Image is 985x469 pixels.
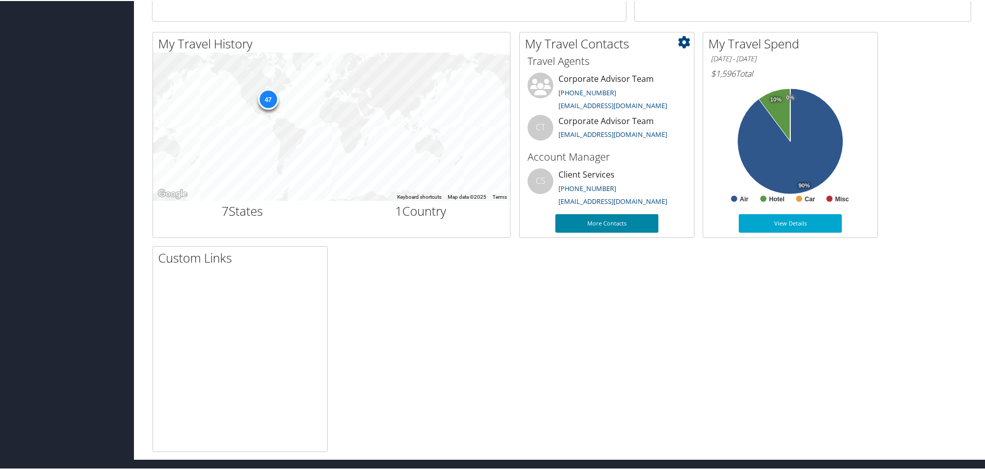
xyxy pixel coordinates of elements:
h2: My Travel History [158,34,510,51]
text: Car [805,195,815,202]
a: View Details [739,213,842,232]
text: Misc [835,195,849,202]
span: 7 [222,201,229,218]
a: Terms (opens in new tab) [492,193,507,199]
text: Air [740,195,749,202]
a: [EMAIL_ADDRESS][DOMAIN_NAME] [558,196,667,205]
a: More Contacts [555,213,658,232]
tspan: 90% [799,182,810,188]
a: [EMAIL_ADDRESS][DOMAIN_NAME] [558,129,667,138]
span: $1,596 [711,67,736,78]
a: [PHONE_NUMBER] [558,87,616,96]
tspan: 10% [770,96,782,102]
button: Keyboard shortcuts [397,193,441,200]
li: Client Services [522,167,691,210]
span: 1 [395,201,402,218]
h3: Account Manager [528,149,686,163]
h2: States [161,201,324,219]
text: Hotel [769,195,785,202]
tspan: 0% [786,94,794,100]
h2: My Travel Contacts [525,34,694,51]
h2: Country [339,201,503,219]
h2: Custom Links [158,248,327,266]
div: CT [528,114,553,140]
div: 47 [258,88,278,109]
span: Map data ©2025 [448,193,486,199]
li: Corporate Advisor Team [522,72,691,114]
a: [EMAIL_ADDRESS][DOMAIN_NAME] [558,100,667,109]
h2: My Travel Spend [708,34,877,51]
h3: Travel Agents [528,53,686,67]
a: Open this area in Google Maps (opens a new window) [156,186,190,200]
h6: [DATE] - [DATE] [711,53,870,63]
a: [PHONE_NUMBER] [558,183,616,192]
div: CS [528,167,553,193]
h6: Total [711,67,870,78]
img: Google [156,186,190,200]
li: Corporate Advisor Team [522,114,691,147]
